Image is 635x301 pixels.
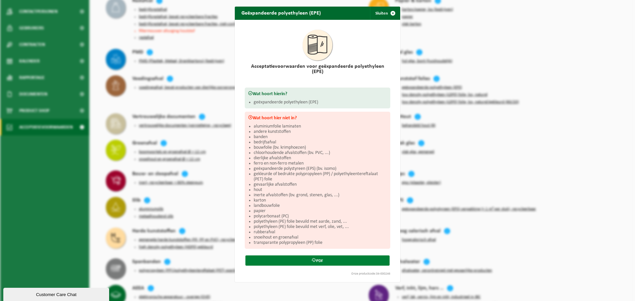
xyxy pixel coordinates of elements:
[254,156,387,161] li: dierlijke afvalstoffen
[254,224,387,230] li: polyethyleen (PE) folie bevuild met verf, olie, vet, ...
[254,150,387,156] li: chloorhoudende afvalstoffen (bv. PVC, ...)
[254,166,387,171] li: geëxpandeerde polystyreen (EPS) (bv. isomo)
[235,7,327,19] h2: Geëxpandeerde polyethyleen (EPE)
[254,198,387,203] li: karton
[254,214,387,219] li: polycarbonaat (PC)
[254,193,387,198] li: inerte afvalstoffen (bv. grond, stenen, glas, ...)
[254,182,387,187] li: gevaarlijke afvalstoffen
[254,171,387,182] li: gekleurde of bedrukte polypropyleen (PP) / polyethyleentereftalaat (PET) folie
[254,100,387,105] li: geëxpandeerde polyethyleen (EPE)
[254,219,387,224] li: polyethyleen (PE) folie bevuild met aarde, zand, ...
[3,286,110,301] iframe: chat widget
[370,7,400,20] button: Sluiten
[254,161,387,166] li: ferro en non-ferro metalen
[241,272,394,276] div: Onze productcode:04-000246
[254,240,387,245] li: transparante polypropyleen (PP) folie
[254,208,387,214] li: papier
[254,235,387,240] li: snoeihout en groenafval
[245,255,390,266] a: PDF
[254,140,387,145] li: bedrijfsafval
[245,64,390,74] h2: Acceptatievoorwaarden voor geëxpandeerde polyethyleen (EPE)
[254,230,387,235] li: rubberafval
[254,203,387,208] li: landbouwfolie
[254,129,387,134] li: andere kunststoffen
[254,124,387,129] li: aluminiumfolie laminaten
[254,134,387,140] li: banden
[254,145,387,150] li: bouwfolie (bv. krimphoezen)
[248,91,387,96] h3: Wat hoort hierin?
[248,115,387,121] h3: Wat hoort hier niet in?
[254,187,387,193] li: hout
